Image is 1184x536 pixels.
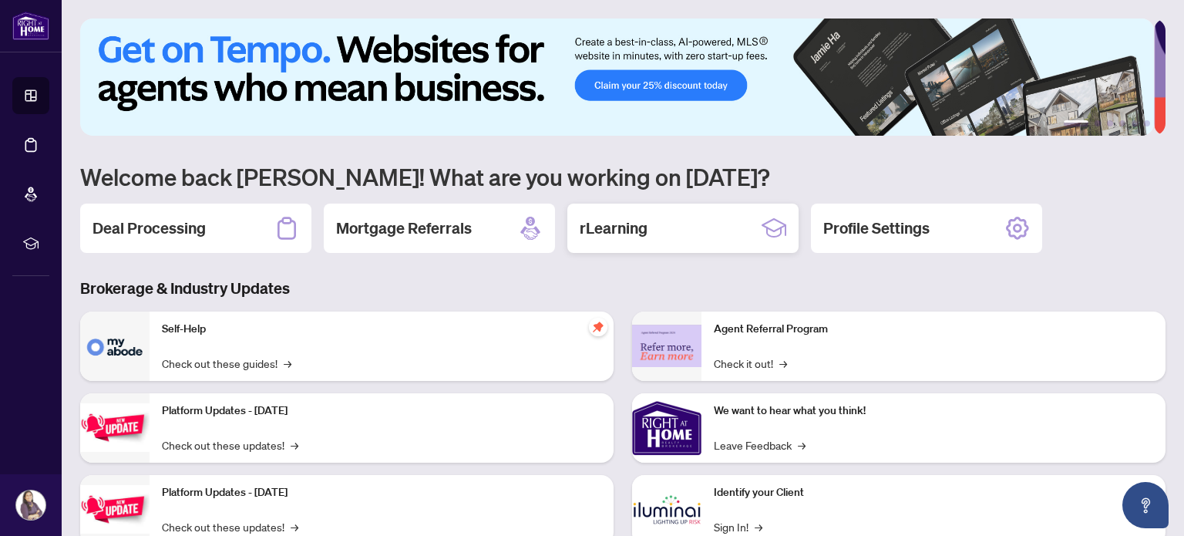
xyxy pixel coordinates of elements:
[162,518,298,535] a: Check out these updates!→
[714,355,787,372] a: Check it out!→
[291,518,298,535] span: →
[580,217,647,239] h2: rLearning
[632,393,701,463] img: We want to hear what you think!
[1119,120,1125,126] button: 4
[1095,120,1101,126] button: 2
[80,312,150,381] img: Self-Help
[92,217,206,239] h2: Deal Processing
[714,437,806,453] a: Leave Feedback→
[162,321,601,338] p: Self-Help
[80,485,150,534] img: Platform Updates - July 8, 2025
[16,490,45,520] img: Profile Icon
[80,403,150,452] img: Platform Updates - July 21, 2025
[779,355,787,372] span: →
[1144,120,1150,126] button: 6
[1122,482,1169,528] button: Open asap
[162,355,291,372] a: Check out these guides!→
[632,325,701,367] img: Agent Referral Program
[1064,120,1088,126] button: 1
[714,484,1153,501] p: Identify your Client
[823,217,930,239] h2: Profile Settings
[291,437,298,453] span: →
[80,162,1165,191] h1: Welcome back [PERSON_NAME]! What are you working on [DATE]?
[1132,120,1138,126] button: 5
[162,484,601,501] p: Platform Updates - [DATE]
[80,19,1154,136] img: Slide 0
[336,217,472,239] h2: Mortgage Referrals
[714,518,762,535] a: Sign In!→
[714,321,1153,338] p: Agent Referral Program
[80,278,1165,299] h3: Brokerage & Industry Updates
[714,403,1153,420] p: We want to hear what you think!
[162,403,601,420] p: Platform Updates - [DATE]
[1107,120,1113,126] button: 3
[589,318,607,336] span: pushpin
[798,437,806,453] span: →
[755,518,762,535] span: →
[284,355,291,372] span: →
[12,12,49,40] img: logo
[162,437,298,453] a: Check out these updates!→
